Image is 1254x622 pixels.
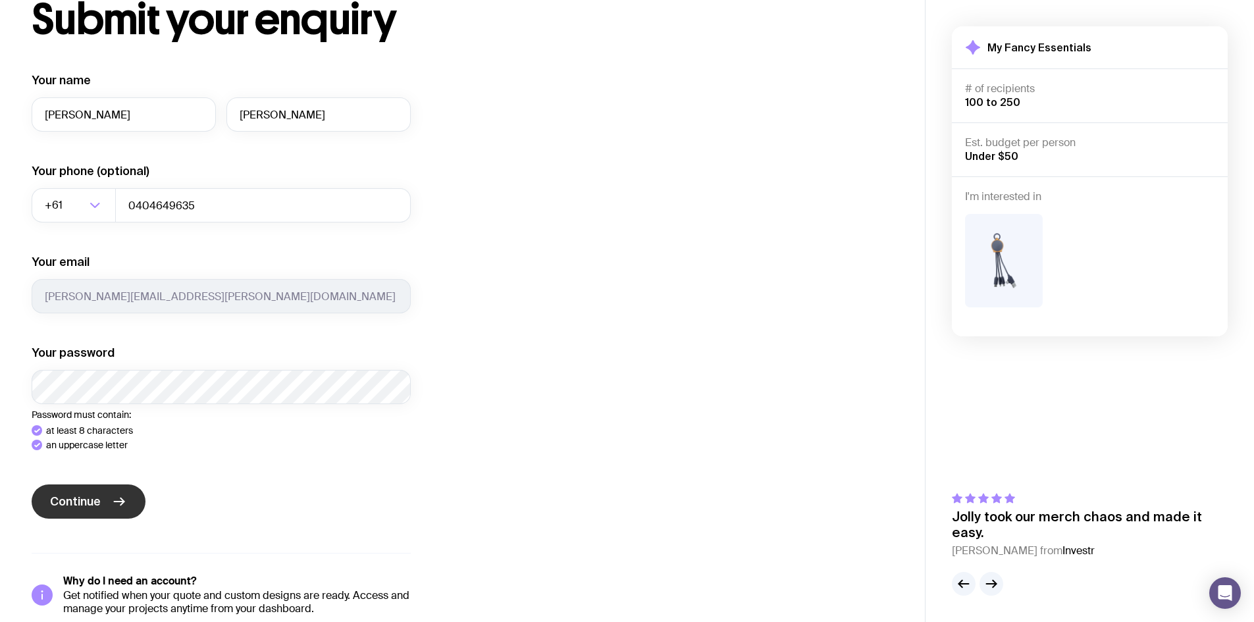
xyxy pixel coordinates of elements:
div: Search for option [32,188,116,222]
h4: I'm interested in [965,190,1215,203]
p: Jolly took our merch chaos and made it easy. [952,509,1228,540]
span: 100 to 250 [965,96,1020,108]
label: Your name [32,72,91,88]
h2: My Fancy Essentials [987,41,1091,54]
cite: [PERSON_NAME] from [952,543,1228,559]
p: Password must contain: [32,409,411,420]
h4: Est. budget per person [965,136,1215,149]
h4: # of recipients [965,82,1215,95]
label: Your phone (optional) [32,163,149,179]
p: Get notified when your quote and custom designs are ready. Access and manage your projects anytim... [63,589,411,615]
input: you@email.com [32,279,411,313]
label: Your password [32,345,115,361]
span: Under $50 [965,150,1018,162]
p: at least 8 characters [46,425,133,436]
span: +61 [45,188,65,222]
span: Continue [50,494,101,509]
label: Your email [32,254,90,270]
span: Investr [1062,544,1095,557]
input: 0400123456 [115,188,411,222]
div: Open Intercom Messenger [1209,577,1241,609]
input: Last name [226,97,411,132]
input: First name [32,97,216,132]
h5: Why do I need an account? [63,575,411,588]
button: Continue [32,484,145,519]
p: an uppercase letter [46,440,128,450]
input: Search for option [65,188,86,222]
